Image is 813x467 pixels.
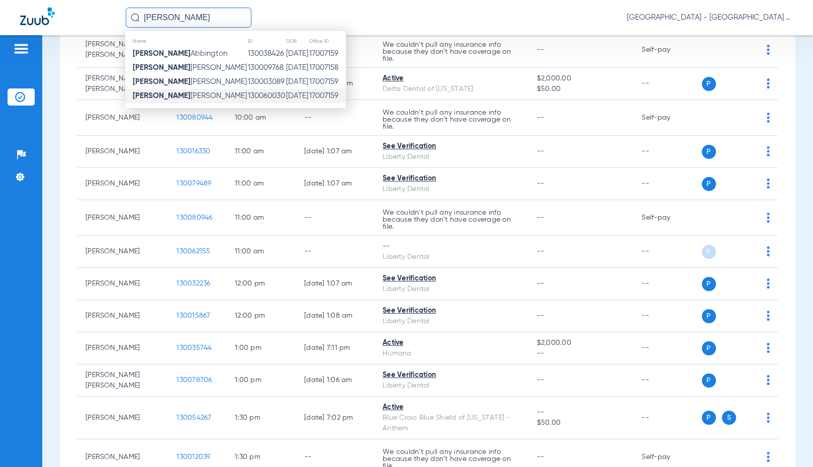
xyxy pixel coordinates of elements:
[125,36,247,47] th: Name
[634,332,701,364] td: --
[176,180,211,187] span: 130079489
[77,300,168,332] td: [PERSON_NAME]
[309,89,346,103] td: 17007159
[176,214,212,221] span: 130080946
[537,377,545,384] span: --
[247,47,286,61] td: 130038426
[383,173,520,184] div: See Verification
[634,136,701,168] td: --
[702,145,716,159] span: P
[537,214,545,221] span: --
[634,236,701,268] td: --
[537,180,545,187] span: --
[767,413,770,423] img: group-dot-blue.svg
[227,397,296,439] td: 1:30 PM
[634,168,701,200] td: --
[309,61,346,75] td: 17007158
[296,100,375,136] td: --
[537,348,626,359] span: --
[537,280,545,287] span: --
[383,184,520,195] div: Liberty Dental
[767,45,770,55] img: group-dot-blue.svg
[383,273,520,284] div: See Verification
[767,178,770,189] img: group-dot-blue.svg
[767,113,770,123] img: group-dot-blue.svg
[286,61,309,75] td: [DATE]
[176,114,213,121] span: 130080944
[634,364,701,397] td: --
[383,402,520,413] div: Active
[634,300,701,332] td: --
[383,84,520,95] div: Delta Dental of [US_STATE]
[383,73,520,84] div: Active
[634,32,701,68] td: Self-pay
[133,50,191,57] strong: [PERSON_NAME]
[634,397,701,439] td: --
[537,407,626,418] span: --
[383,284,520,295] div: Liberty Dental
[77,136,168,168] td: [PERSON_NAME]
[383,152,520,162] div: Liberty Dental
[227,364,296,397] td: 1:00 PM
[537,338,626,348] span: $2,000.00
[383,209,520,230] p: We couldn’t pull any insurance info because they don’t have coverage on file.
[767,278,770,289] img: group-dot-blue.svg
[227,100,296,136] td: 10:00 AM
[767,343,770,353] img: group-dot-blue.svg
[537,453,545,460] span: --
[702,411,716,425] span: P
[176,414,211,421] span: 130054267
[309,47,346,61] td: 17007159
[722,411,736,425] span: S
[77,68,168,100] td: [PERSON_NAME] [PERSON_NAME]
[77,32,168,68] td: [PERSON_NAME] [PERSON_NAME]
[383,141,520,152] div: See Verification
[176,312,210,319] span: 130015867
[763,419,813,467] iframe: Chat Widget
[383,381,520,391] div: Liberty Dental
[227,268,296,300] td: 12:00 PM
[227,200,296,236] td: 11:00 AM
[227,300,296,332] td: 12:00 PM
[383,338,520,348] div: Active
[227,168,296,200] td: 11:00 AM
[77,397,168,439] td: [PERSON_NAME]
[133,64,191,71] strong: [PERSON_NAME]
[383,413,520,434] div: Blue Cross Blue Shield of [US_STATE] - Anthem
[286,89,309,103] td: [DATE]
[247,89,286,103] td: 130060030
[77,168,168,200] td: [PERSON_NAME]
[296,300,375,332] td: [DATE] 1:08 AM
[126,8,251,28] input: Search for patients
[77,200,168,236] td: [PERSON_NAME]
[383,252,520,262] div: Liberty Dental
[702,277,716,291] span: P
[702,373,716,388] span: P
[296,168,375,200] td: [DATE] 1:07 AM
[176,344,212,351] span: 130035744
[227,136,296,168] td: 11:00 AM
[133,78,191,85] strong: [PERSON_NAME]
[77,268,168,300] td: [PERSON_NAME]
[634,268,701,300] td: --
[20,8,55,25] img: Zuub Logo
[77,332,168,364] td: [PERSON_NAME]
[176,280,210,287] span: 130032236
[702,177,716,191] span: P
[247,36,286,47] th: ID
[296,397,375,439] td: [DATE] 7:02 PM
[286,75,309,89] td: [DATE]
[702,245,716,259] span: P
[133,92,191,100] strong: [PERSON_NAME]
[537,418,626,428] span: $50.00
[702,77,716,91] span: P
[767,311,770,321] img: group-dot-blue.svg
[383,306,520,316] div: See Verification
[13,43,29,55] img: hamburger-icon
[383,370,520,381] div: See Verification
[176,148,210,155] span: 130016330
[702,309,716,323] span: P
[296,236,375,268] td: --
[627,13,793,23] span: [GEOGRAPHIC_DATA] - [GEOGRAPHIC_DATA] General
